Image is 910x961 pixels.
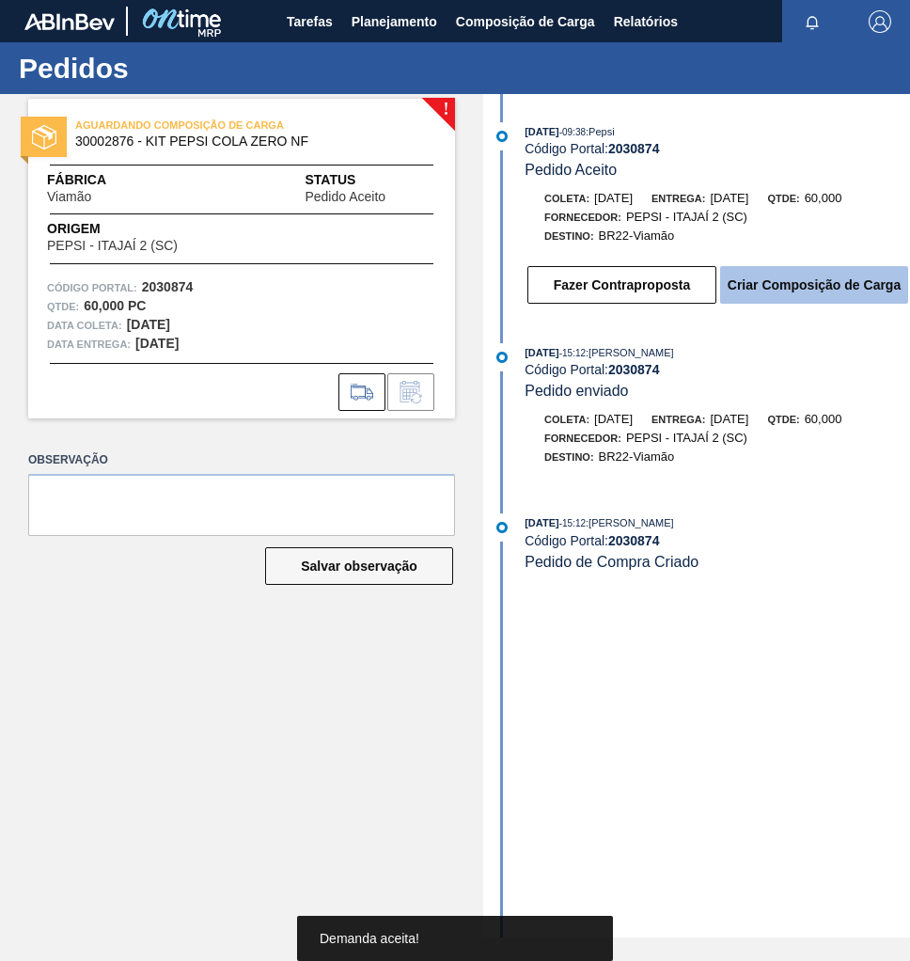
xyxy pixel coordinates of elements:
[24,13,115,30] img: TNhmsLtSVTkK8tSr43FrP2fwEKptu5GPRR3wAAAABJRU5ErkJggg==
[608,141,660,156] strong: 2030874
[869,10,891,33] img: Logout
[47,316,122,335] span: Data coleta:
[338,373,385,411] div: Ir para Composição de Carga
[525,383,628,399] span: Pedido enviado
[525,533,910,548] div: Código Portal:
[594,412,633,426] span: [DATE]
[594,191,633,205] span: [DATE]
[525,362,910,377] div: Código Portal:
[19,57,353,79] h1: Pedidos
[544,212,621,223] span: Fornecedor:
[525,126,558,137] span: [DATE]
[710,412,748,426] span: [DATE]
[525,162,617,178] span: Pedido Aceito
[599,228,675,243] span: BR22-Viamão
[456,10,595,33] span: Composição de Carga
[525,554,698,570] span: Pedido de Compra Criado
[559,518,586,528] span: - 15:12
[47,219,231,239] span: Origem
[626,210,747,224] span: PEPSI - ITAJAÍ 2 (SC)
[608,533,660,548] strong: 2030874
[305,170,436,190] span: Status
[287,10,333,33] span: Tarefas
[75,134,416,149] span: 30002876 - KIT PEPSI COLA ZERO NF
[32,125,56,150] img: status
[710,191,748,205] span: [DATE]
[265,547,453,585] button: Salvar observação
[387,373,434,411] div: Informar alteração no pedido
[544,414,589,425] span: Coleta:
[599,449,675,464] span: BR22-Viamão
[767,414,799,425] span: Qtde:
[782,8,842,35] button: Notificações
[305,190,385,204] span: Pedido Aceito
[586,126,615,137] span: : Pepsi
[544,230,594,242] span: Destino:
[651,193,705,204] span: Entrega:
[47,297,79,316] span: Qtde :
[84,298,146,313] strong: 60,000 PC
[586,347,674,358] span: : [PERSON_NAME]
[626,431,747,445] span: PEPSI - ITAJAÍ 2 (SC)
[47,190,91,204] span: Viamão
[544,193,589,204] span: Coleta:
[586,517,674,528] span: : [PERSON_NAME]
[544,451,594,463] span: Destino:
[320,931,419,946] span: Demanda aceita!
[75,116,338,134] span: AGUARDANDO COMPOSIÇÃO DE CARGA
[496,522,508,533] img: atual
[651,414,705,425] span: Entrega:
[47,170,150,190] span: Fábrica
[544,433,621,444] span: Fornecedor:
[135,336,179,351] strong: [DATE]
[767,193,799,204] span: Qtde:
[525,517,558,528] span: [DATE]
[720,266,908,304] button: Criar Composição de Carga
[608,362,660,377] strong: 2030874
[142,279,194,294] strong: 2030874
[559,127,586,137] span: - 09:38
[127,317,170,332] strong: [DATE]
[527,266,716,304] button: Fazer Contraproposta
[525,347,558,358] span: [DATE]
[496,131,508,142] img: atual
[47,239,178,253] span: PEPSI - ITAJAÍ 2 (SC)
[28,447,455,474] label: Observação
[559,348,586,358] span: - 15:12
[525,141,910,156] div: Código Portal:
[47,278,137,297] span: Código Portal:
[496,352,508,363] img: atual
[352,10,437,33] span: Planejamento
[805,412,842,426] span: 60,000
[47,335,131,354] span: Data entrega:
[614,10,678,33] span: Relatórios
[805,191,842,205] span: 60,000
